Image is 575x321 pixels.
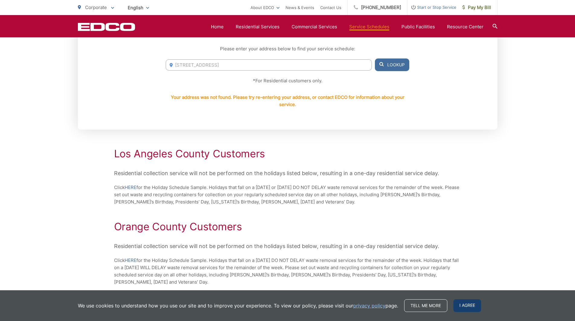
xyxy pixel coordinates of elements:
a: Contact Us [320,4,341,11]
p: Click for the Holiday Schedule Sample. Holidays that fall on a [DATE] or [DATE] DO NOT DELAY wast... [114,184,461,206]
p: *For Residential customers only. [166,77,409,84]
a: Tell me more [404,299,447,312]
a: privacy policy [353,302,385,309]
a: HERE [125,184,136,191]
button: Lookup [375,58,409,71]
a: Commercial Services [292,23,337,30]
span: Pay My Bill [462,4,491,11]
h2: Los Angeles County Customers [114,148,461,160]
a: EDCD logo. Return to the homepage. [78,23,135,31]
span: I agree [453,299,481,312]
p: We use cookies to understand how you use our site and to improve your experience. To view our pol... [78,302,398,309]
a: News & Events [286,4,314,11]
a: HERE [125,257,136,264]
a: Public Facilities [401,23,435,30]
a: Resource Center [447,23,484,30]
p: Please enter your address below to find your service schedule: [166,45,409,52]
a: Service Schedules [349,23,389,30]
p: Residential collection service will not be performed on the holidays listed below, resulting in a... [114,169,461,178]
span: English [123,2,154,13]
a: Home [211,23,224,30]
input: Enter Address [166,59,372,71]
h2: Orange County Customers [114,221,461,233]
a: About EDCO [251,4,280,11]
p: Your address was not found. Please try re-entering your address, or contact EDCO for information ... [166,94,409,108]
span: Corporate [85,5,107,10]
p: Click for the Holiday Schedule Sample. Holidays that fall on a [DATE] DO NOT DELAY waste removal ... [114,257,461,286]
p: Residential collection service will not be performed on the holidays listed below, resulting in a... [114,242,461,251]
a: Residential Services [236,23,280,30]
